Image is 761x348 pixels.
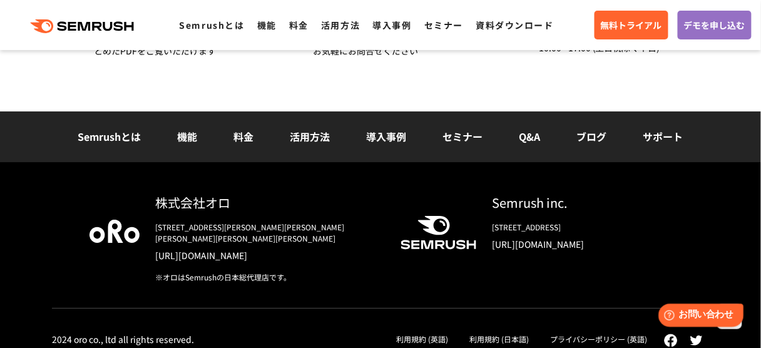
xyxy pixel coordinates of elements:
[78,129,141,144] a: Semrushとは
[684,18,745,32] span: デモを申し込む
[601,18,662,32] span: 無料トライアル
[178,129,198,144] a: 機能
[643,129,683,144] a: サポート
[577,129,607,144] a: ブログ
[550,334,647,344] a: プライバシーポリシー (英語)
[52,334,194,345] div: 2024 oro co., ltd all rights reserved.
[290,129,330,144] a: 活用方法
[492,193,672,212] div: Semrush inc.
[678,11,752,39] a: デモを申し込む
[424,19,463,31] a: セミナー
[443,129,483,144] a: セミナー
[664,334,678,347] img: facebook
[155,222,380,244] div: [STREET_ADDRESS][PERSON_NAME][PERSON_NAME][PERSON_NAME][PERSON_NAME][PERSON_NAME]
[492,238,672,250] a: [URL][DOMAIN_NAME]
[519,129,541,144] a: Q&A
[595,11,668,39] a: 無料トライアル
[155,193,380,212] div: 株式会社オロ
[321,19,360,31] a: 活用方法
[469,334,529,344] a: 利用規約 (日本語)
[492,222,672,233] div: [STREET_ADDRESS]
[155,272,380,283] div: ※オロはSemrushの日本総代理店です。
[155,249,380,262] a: [URL][DOMAIN_NAME]
[476,19,554,31] a: 資料ダウンロード
[234,129,254,144] a: 料金
[179,19,244,31] a: Semrushとは
[289,19,309,31] a: 料金
[690,335,703,345] img: twitter
[396,334,448,344] a: 利用規約 (英語)
[367,129,407,144] a: 導入事例
[89,220,140,242] img: oro company
[257,19,277,31] a: 機能
[373,19,412,31] a: 導入事例
[650,299,747,334] iframe: Help widget launcher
